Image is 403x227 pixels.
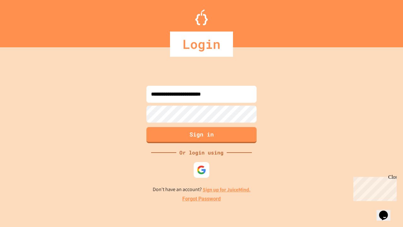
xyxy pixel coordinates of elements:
button: Sign in [146,127,257,143]
img: google-icon.svg [197,165,206,175]
div: Or login using [176,149,227,156]
iframe: chat widget [351,174,397,201]
iframe: chat widget [377,202,397,221]
img: Logo.svg [195,9,208,25]
p: Don't have an account? [153,186,251,194]
div: Chat with us now!Close [3,3,43,40]
a: Sign up for JuiceMind. [203,186,251,193]
a: Forgot Password [182,195,221,203]
div: Login [170,32,233,57]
